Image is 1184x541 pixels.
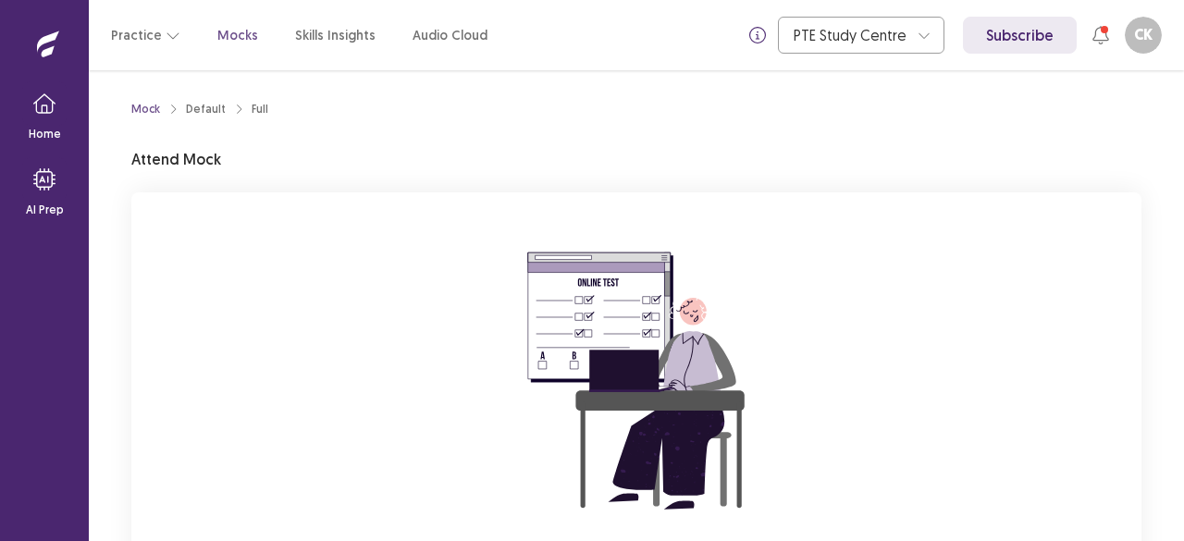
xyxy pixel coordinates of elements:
[131,148,221,170] p: Attend Mock
[26,202,64,218] p: AI Prep
[413,26,487,45] a: Audio Cloud
[29,126,61,142] p: Home
[295,26,376,45] a: Skills Insights
[186,101,226,117] div: Default
[794,18,908,53] div: PTE Study Centre
[741,18,774,52] button: info
[111,18,180,52] button: Practice
[963,17,1077,54] a: Subscribe
[252,101,268,117] div: Full
[131,101,160,117] a: Mock
[1125,17,1162,54] button: CK
[131,101,268,117] nav: breadcrumb
[217,26,258,45] a: Mocks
